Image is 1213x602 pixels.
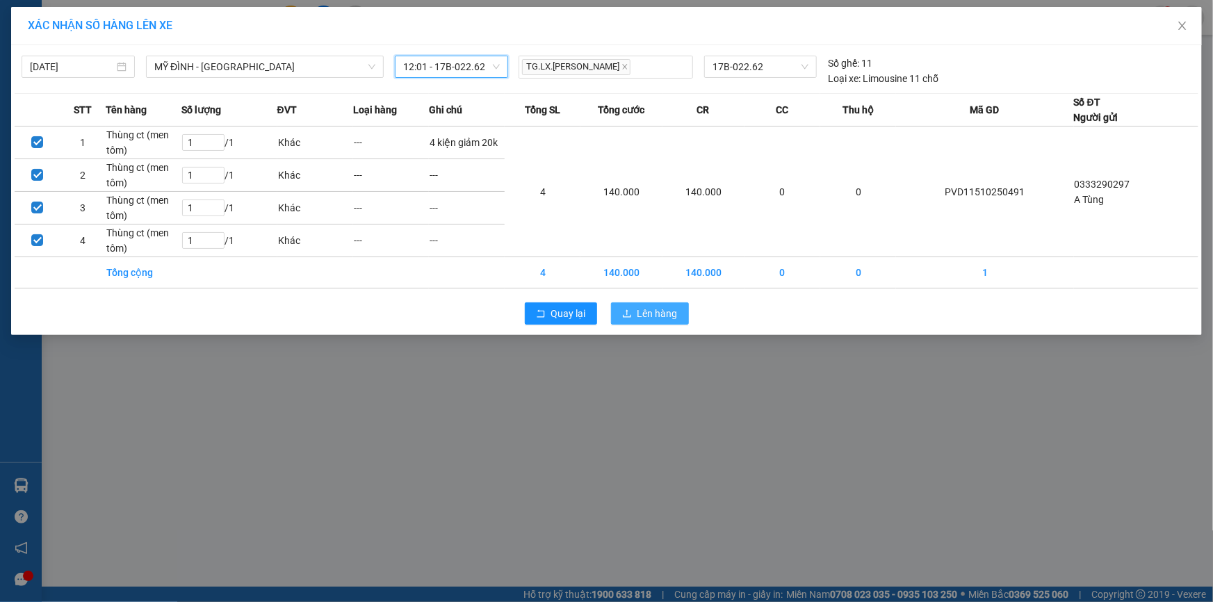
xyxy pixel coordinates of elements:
[106,225,181,257] td: Thùng ct (men tôm)
[353,159,429,192] td: ---
[828,56,859,71] span: Số ghế:
[429,192,505,225] td: ---
[277,225,353,257] td: Khác
[277,159,353,192] td: Khác
[896,127,1073,257] td: PVD11510250491
[277,192,353,225] td: Khác
[429,127,505,159] td: 4 kiện giảm 20k
[181,159,277,192] td: / 1
[277,102,297,117] span: ĐVT
[277,127,353,159] td: Khác
[1074,95,1118,125] div: Số ĐT Người gửi
[828,71,861,86] span: Loại xe:
[697,102,710,117] span: CR
[353,192,429,225] td: ---
[970,102,1000,117] span: Mã GD
[60,127,106,159] td: 1
[662,127,744,257] td: 140.000
[74,102,92,117] span: STT
[662,257,744,288] td: 140.000
[106,159,181,192] td: Thùng ct (men tôm)
[621,63,628,70] span: close
[106,192,181,225] td: Thùng ct (men tôm)
[522,59,630,75] span: TG.LX.[PERSON_NAME]
[60,225,106,257] td: 4
[1075,179,1130,190] span: 0333290297
[353,102,397,117] span: Loại hàng
[30,59,114,74] input: 15/10/2025
[429,159,505,192] td: ---
[536,309,546,320] span: rollback
[181,225,277,257] td: / 1
[637,306,678,321] span: Lên hàng
[181,127,277,159] td: / 1
[525,102,560,117] span: Tổng SL
[1163,7,1202,46] button: Close
[622,309,632,320] span: upload
[17,101,243,124] b: GỬI : VP [PERSON_NAME]
[181,102,221,117] span: Số lượng
[551,306,586,321] span: Quay lại
[353,127,429,159] td: ---
[598,102,644,117] span: Tổng cước
[181,192,277,225] td: / 1
[154,56,375,77] span: MỸ ĐÌNH - THÁI BÌNH
[828,71,938,86] div: Limousine 11 chỗ
[106,127,181,159] td: Thùng ct (men tôm)
[580,127,662,257] td: 140.000
[28,19,172,32] span: XÁC NHẬN SỐ HÀNG LÊN XE
[828,56,872,71] div: 11
[1075,194,1105,205] span: A Tùng
[1177,20,1188,31] span: close
[106,102,147,117] span: Tên hàng
[820,257,896,288] td: 0
[820,127,896,257] td: 0
[60,192,106,225] td: 3
[353,225,429,257] td: ---
[505,257,580,288] td: 4
[744,127,820,257] td: 0
[580,257,662,288] td: 140.000
[368,63,376,71] span: down
[776,102,788,117] span: CC
[130,51,581,69] li: Hotline: 1900 3383, ĐT/Zalo : 0862837383
[60,159,106,192] td: 2
[130,34,581,51] li: 237 [PERSON_NAME] , [GEOGRAPHIC_DATA]
[896,257,1073,288] td: 1
[106,257,181,288] td: Tổng cộng
[611,302,689,325] button: uploadLên hàng
[505,127,580,257] td: 4
[17,17,87,87] img: logo.jpg
[403,56,500,77] span: 12:01 - 17B-022.62
[429,225,505,257] td: ---
[744,257,820,288] td: 0
[842,102,874,117] span: Thu hộ
[713,56,808,77] span: 17B-022.62
[429,102,462,117] span: Ghi chú
[525,302,597,325] button: rollbackQuay lại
